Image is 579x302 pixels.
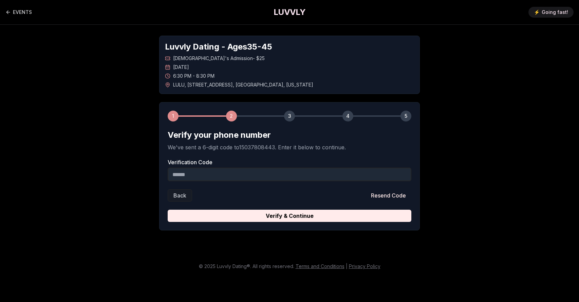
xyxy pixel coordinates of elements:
button: Resend Code [366,189,411,202]
span: | [346,263,348,269]
h1: Luvvly Dating - Ages 35 - 45 [165,41,414,52]
a: Back to events [5,5,32,19]
a: Terms and Conditions [296,263,344,269]
a: LUVVLY [274,7,305,18]
div: 1 [168,111,179,121]
p: We've sent a 6-digit code to 15037808443 . Enter it below to continue. [168,143,411,151]
span: [DATE] [173,64,189,71]
label: Verification Code [168,159,411,165]
div: 4 [342,111,353,121]
span: [DEMOGRAPHIC_DATA]'s Admission - $25 [173,55,265,62]
div: 3 [284,111,295,121]
a: Privacy Policy [349,263,380,269]
div: 2 [226,111,237,121]
button: Back [168,189,192,202]
button: Verify & Continue [168,210,411,222]
span: 6:30 PM - 8:30 PM [173,73,214,79]
span: Going fast! [542,9,568,16]
span: LULU , [STREET_ADDRESS] , [GEOGRAPHIC_DATA] , [US_STATE] [173,81,313,88]
span: ⚡️ [534,9,540,16]
div: 5 [400,111,411,121]
h2: Verify your phone number [168,130,411,140]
